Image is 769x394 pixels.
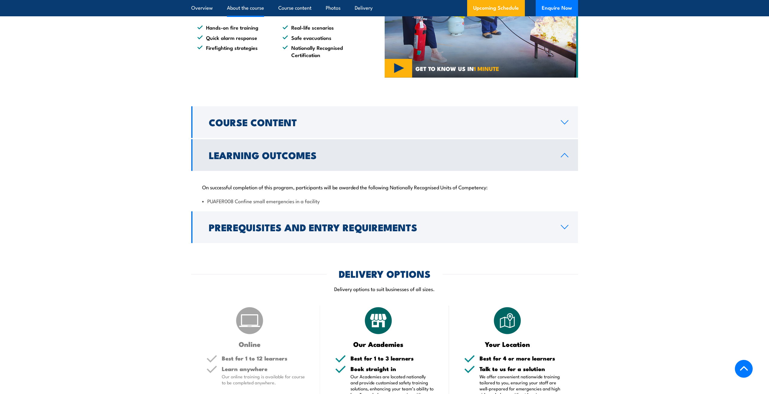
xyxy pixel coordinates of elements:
h2: Learning Outcomes [209,151,551,159]
p: Our online training is available for course to be completed anywhere. [222,373,305,386]
li: Quick alarm response [197,34,272,41]
h2: Course Content [209,118,551,126]
h5: Learn anywhere [222,366,305,372]
li: Real-life scenarios [283,24,357,31]
a: Course Content [191,106,578,138]
h5: Best for 4 or more learners [480,355,563,361]
p: Delivery options to suit businesses of all sizes. [191,285,578,292]
a: Learning Outcomes [191,139,578,171]
h5: Book straight in [351,366,434,372]
li: Nationally Recognised Certification [283,44,357,58]
li: Safe evacuations [283,34,357,41]
span: GET TO KNOW US IN [415,66,499,71]
strong: 1 MINUTE [474,64,499,73]
li: Firefighting strategies [197,44,272,58]
h3: Your Location [464,341,551,348]
li: PUAFER008 Confine small emergencies in a facility [202,197,567,204]
h3: Online [206,341,293,348]
h5: Best for 1 to 3 learners [351,355,434,361]
h3: Our Academies [335,341,422,348]
h5: Best for 1 to 12 learners [222,355,305,361]
p: On successful completion of this program, participants will be awarded the following Nationally R... [202,184,567,190]
h5: Talk to us for a solution [480,366,563,372]
a: Prerequisites and Entry Requirements [191,211,578,243]
li: Hands-on fire training [197,24,272,31]
h2: DELIVERY OPTIONS [339,269,431,278]
h2: Prerequisites and Entry Requirements [209,223,551,231]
